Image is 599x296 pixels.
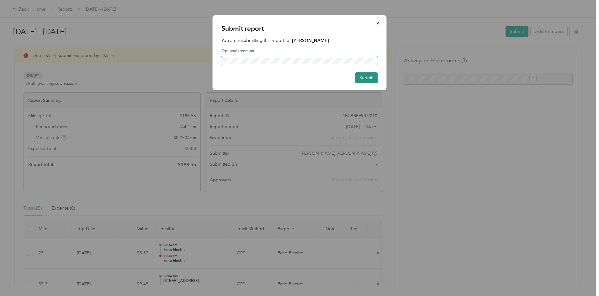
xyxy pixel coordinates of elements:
[355,72,378,83] button: Submit
[221,48,378,54] label: Optional comment
[221,37,378,44] p: You are resubmitting this report to:
[292,38,329,43] strong: [PERSON_NAME]
[221,24,378,33] p: Submit report
[564,261,599,296] iframe: Everlance-gr Chat Button Frame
